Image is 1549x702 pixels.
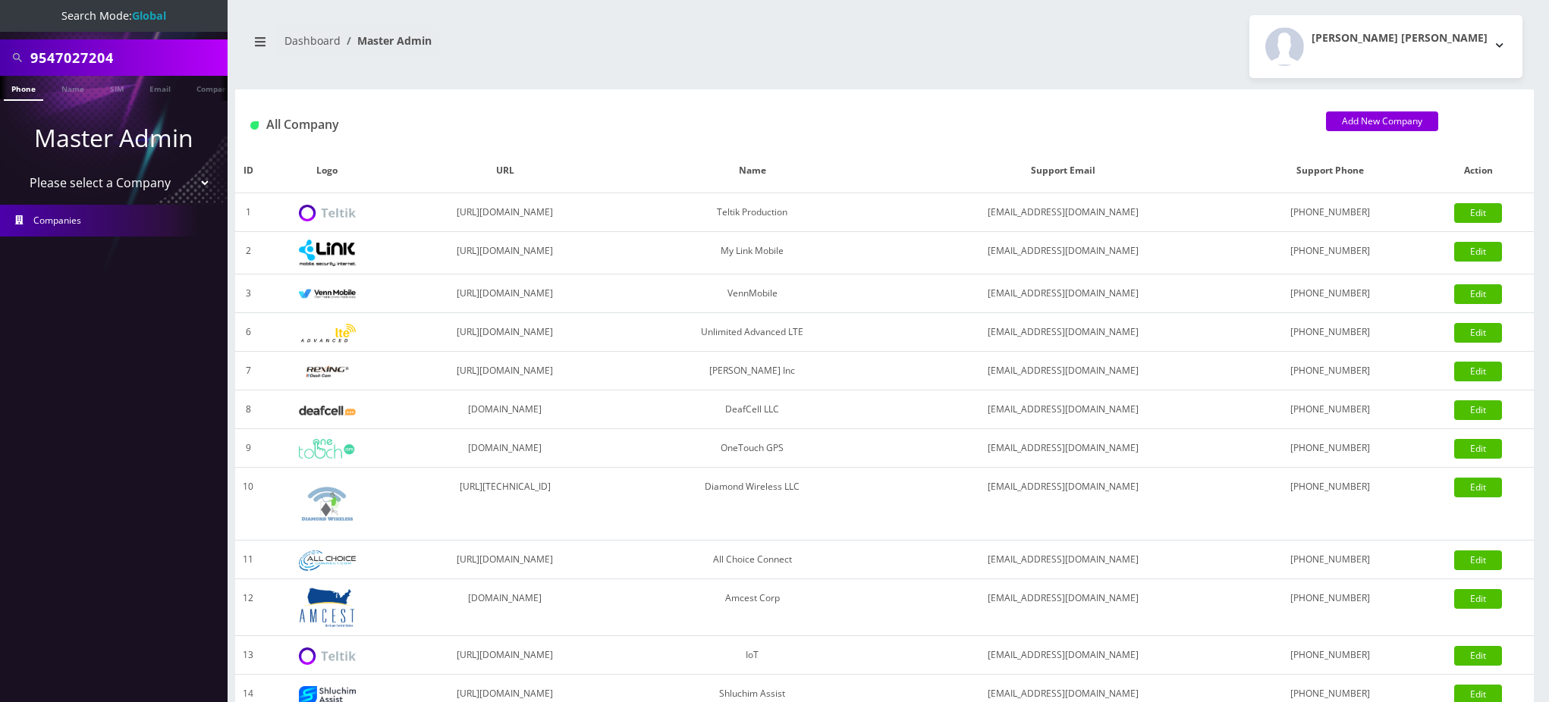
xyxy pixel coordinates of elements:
[299,475,356,532] img: Diamond Wireless LLC
[888,468,1238,541] td: [EMAIL_ADDRESS][DOMAIN_NAME]
[888,636,1238,675] td: [EMAIL_ADDRESS][DOMAIN_NAME]
[617,313,888,352] td: Unlimited Advanced LTE
[393,579,617,636] td: [DOMAIN_NAME]
[54,76,92,99] a: Name
[235,149,261,193] th: ID
[1454,323,1502,343] a: Edit
[235,232,261,274] td: 2
[1326,111,1438,131] a: Add New Company
[393,390,617,429] td: [DOMAIN_NAME]
[1238,636,1423,675] td: [PHONE_NUMBER]
[235,579,261,636] td: 12
[888,390,1238,429] td: [EMAIL_ADDRESS][DOMAIN_NAME]
[341,33,432,49] li: Master Admin
[393,232,617,274] td: [URL][DOMAIN_NAME]
[4,76,43,101] a: Phone
[1238,468,1423,541] td: [PHONE_NUMBER]
[235,193,261,232] td: 1
[61,8,166,23] span: Search Mode:
[617,579,888,636] td: Amcest Corp
[393,149,617,193] th: URL
[102,76,131,99] a: SIM
[299,289,356,299] img: VennMobile
[1454,362,1502,381] a: Edit
[261,149,393,193] th: Logo
[284,33,341,48] a: Dashboard
[299,550,356,571] img: All Choice Connect
[617,390,888,429] td: DeafCell LLC
[235,636,261,675] td: 13
[617,352,888,390] td: [PERSON_NAME] Inc
[235,352,261,390] td: 7
[1454,550,1502,570] a: Edit
[888,274,1238,313] td: [EMAIL_ADDRESS][DOMAIN_NAME]
[393,313,617,352] td: [URL][DOMAIN_NAME]
[888,541,1238,579] td: [EMAIL_ADDRESS][DOMAIN_NAME]
[1238,313,1423,352] td: [PHONE_NUMBER]
[1454,284,1502,304] a: Edit
[250,121,259,130] img: All Company
[617,274,888,313] td: VennMobile
[250,118,1303,132] h1: All Company
[299,365,356,379] img: Rexing Inc
[393,429,617,468] td: [DOMAIN_NAME]
[1238,232,1423,274] td: [PHONE_NUMBER]
[888,232,1238,274] td: [EMAIL_ADDRESS][DOMAIN_NAME]
[888,429,1238,468] td: [EMAIL_ADDRESS][DOMAIN_NAME]
[299,587,356,628] img: Amcest Corp
[1454,400,1502,420] a: Edit
[888,149,1238,193] th: Support Email
[189,76,240,99] a: Company
[617,429,888,468] td: OneTouch GPS
[617,541,888,579] td: All Choice Connect
[235,468,261,541] td: 10
[393,193,617,232] td: [URL][DOMAIN_NAME]
[1454,242,1502,262] a: Edit
[393,636,617,675] td: [URL][DOMAIN_NAME]
[299,324,356,343] img: Unlimited Advanced LTE
[393,274,617,313] td: [URL][DOMAIN_NAME]
[617,149,888,193] th: Name
[1238,149,1423,193] th: Support Phone
[617,232,888,274] td: My Link Mobile
[1249,15,1522,78] button: [PERSON_NAME] [PERSON_NAME]
[1238,390,1423,429] td: [PHONE_NUMBER]
[617,468,888,541] td: Diamond Wireless LLC
[247,25,873,68] nav: breadcrumb
[393,352,617,390] td: [URL][DOMAIN_NAME]
[235,541,261,579] td: 11
[1238,274,1423,313] td: [PHONE_NUMBER]
[1454,203,1502,223] a: Edit
[235,313,261,352] td: 6
[888,579,1238,636] td: [EMAIL_ADDRESS][DOMAIN_NAME]
[888,352,1238,390] td: [EMAIL_ADDRESS][DOMAIN_NAME]
[33,214,81,227] span: Companies
[888,193,1238,232] td: [EMAIL_ADDRESS][DOMAIN_NAME]
[1423,149,1534,193] th: Action
[299,647,356,665] img: IoT
[1238,541,1423,579] td: [PHONE_NUMBER]
[299,240,356,266] img: My Link Mobile
[617,193,888,232] td: Teltik Production
[1312,32,1488,45] h2: [PERSON_NAME] [PERSON_NAME]
[1238,193,1423,232] td: [PHONE_NUMBER]
[1238,579,1423,636] td: [PHONE_NUMBER]
[1454,439,1502,459] a: Edit
[30,43,224,72] input: Search All Companies
[299,406,356,415] img: DeafCell LLC
[393,468,617,541] td: [URL][TECHNICAL_ID]
[132,8,166,23] strong: Global
[235,390,261,429] td: 8
[1238,352,1423,390] td: [PHONE_NUMBER]
[235,429,261,468] td: 9
[888,313,1238,352] td: [EMAIL_ADDRESS][DOMAIN_NAME]
[299,439,356,459] img: OneTouch GPS
[142,76,178,99] a: Email
[1454,478,1502,497] a: Edit
[617,636,888,675] td: IoT
[235,274,261,313] td: 3
[299,205,356,222] img: Teltik Production
[393,541,617,579] td: [URL][DOMAIN_NAME]
[1238,429,1423,468] td: [PHONE_NUMBER]
[1454,646,1502,666] a: Edit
